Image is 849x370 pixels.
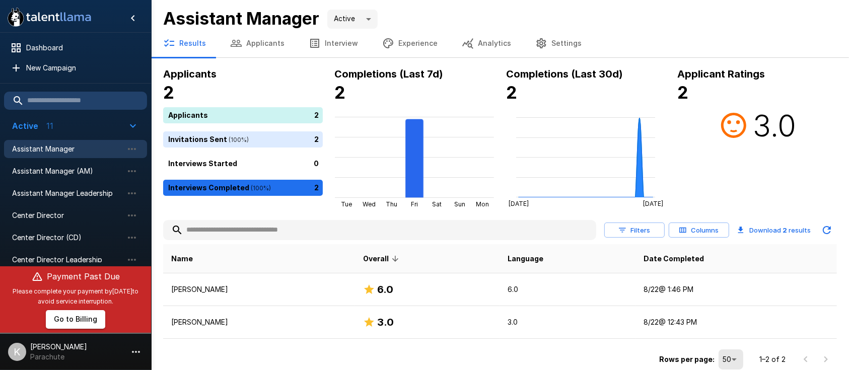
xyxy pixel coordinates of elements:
td: 8/22 @ 12:43 PM [635,306,837,339]
button: Interview [297,29,370,57]
tspan: Mon [476,200,489,208]
tspan: Fri [411,200,418,208]
div: 50 [719,349,743,369]
p: 2 [315,182,319,193]
span: Overall [363,253,402,265]
button: Results [151,29,218,57]
button: Download 2 results [733,220,815,240]
button: Columns [669,223,729,238]
tspan: Tue [340,200,351,208]
p: 6.0 [508,284,628,294]
span: Language [508,253,543,265]
span: Date Completed [644,253,704,265]
tspan: Sat [432,200,442,208]
p: [PERSON_NAME] [171,284,347,294]
b: 2 [163,82,174,103]
p: 2 [315,134,319,144]
p: 0 [314,158,319,169]
tspan: Sun [454,200,465,208]
p: 3.0 [508,317,628,327]
button: Settings [523,29,594,57]
tspan: [DATE] [509,200,529,207]
button: Applicants [218,29,297,57]
h6: 3.0 [377,314,394,330]
b: Applicants [163,68,217,80]
div: Active [327,10,378,29]
b: Completions (Last 30d) [506,68,623,80]
button: Experience [370,29,450,57]
b: Applicant Ratings [678,68,765,80]
b: 2 [678,82,689,103]
p: 1–2 of 2 [759,354,786,364]
td: 8/22 @ 1:46 PM [635,273,837,306]
span: Name [171,253,193,265]
h2: 3.0 [753,107,796,143]
b: Assistant Manager [163,8,319,29]
tspan: Wed [362,200,375,208]
p: [PERSON_NAME] [171,317,347,327]
h6: 6.0 [377,281,393,298]
button: Updated Today - 2:41 PM [817,220,837,240]
tspan: Thu [386,200,397,208]
b: Completions (Last 7d) [335,68,444,80]
p: 2 [315,110,319,120]
b: 2 [506,82,517,103]
button: Filters [604,223,665,238]
tspan: [DATE] [643,200,663,207]
b: 2 [783,226,787,234]
button: Analytics [450,29,523,57]
p: Rows per page: [659,354,715,364]
b: 2 [335,82,346,103]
